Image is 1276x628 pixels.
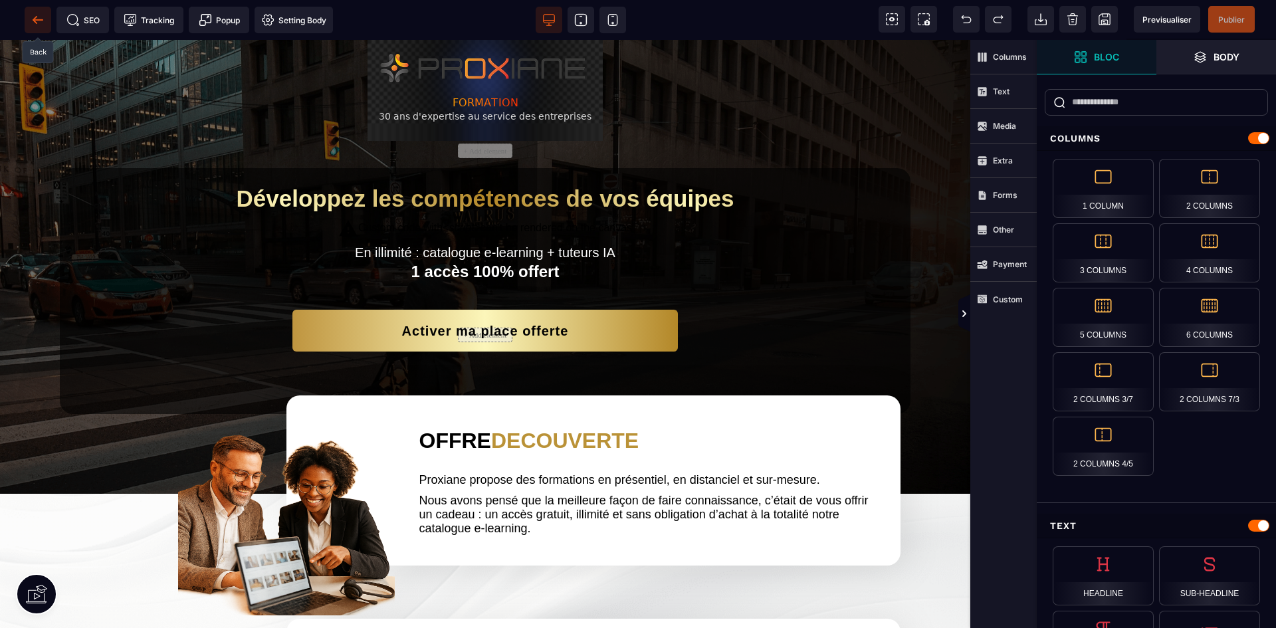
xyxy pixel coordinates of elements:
strong: Payment [993,259,1027,269]
span: Screenshot [910,6,937,33]
div: 2 Columns 7/3 [1159,352,1260,411]
div: Headline [1053,546,1154,605]
strong: Other [993,225,1014,235]
div: 6 Columns [1159,288,1260,347]
span: Preview [1134,6,1200,33]
text: Proxiane propose des formations en présentiel, en distanciel et sur-mesure. [419,430,875,451]
div: Columns [1037,126,1276,151]
span: Open Blocks [1037,40,1156,74]
text: En illimité : catalogue e-learning + tuteurs IA [100,205,871,221]
div: 3 Columns [1053,223,1154,282]
text: Nous avons pensé que la meilleure façon de faire connaissance, c’était de vous offrir un cadeau :... [419,451,875,499]
h2: OFFRE [419,382,875,420]
span: Publier [1218,15,1245,25]
img: b19eb17435fec69ebfd9640db64efc4c_fond_transparent.png [178,382,395,576]
span: View components [879,6,905,33]
div: 2 Columns 3/7 [1053,352,1154,411]
strong: Bloc [1094,52,1119,62]
strong: Media [993,121,1016,131]
h2: 1 accès 100% offert [100,221,871,250]
span: Open Layer Manager [1156,40,1276,74]
div: 1 Column [1053,159,1154,218]
div: 4 Columns [1159,223,1260,282]
span: SEO [66,13,100,27]
strong: Body [1214,52,1239,62]
strong: Forms [993,190,1017,200]
strong: Columns [993,52,1027,62]
h1: Développez les compétences de vos équipes [100,146,871,172]
strong: Text [993,86,1010,96]
div: Sub-Headline [1159,546,1260,605]
strong: Custom [993,294,1023,304]
div: 2 Columns [1159,159,1260,218]
button: Activer ma place offerte [292,270,678,312]
strong: Extra [993,156,1013,165]
span: Setting Body [261,13,326,27]
span: Tracking [124,13,174,27]
span: Previsualiser [1142,15,1192,25]
div: 2 Columns 4/5 [1053,417,1154,476]
div: 5 Columns [1053,288,1154,347]
div: Text [1037,514,1276,538]
span: Popup [199,13,240,27]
